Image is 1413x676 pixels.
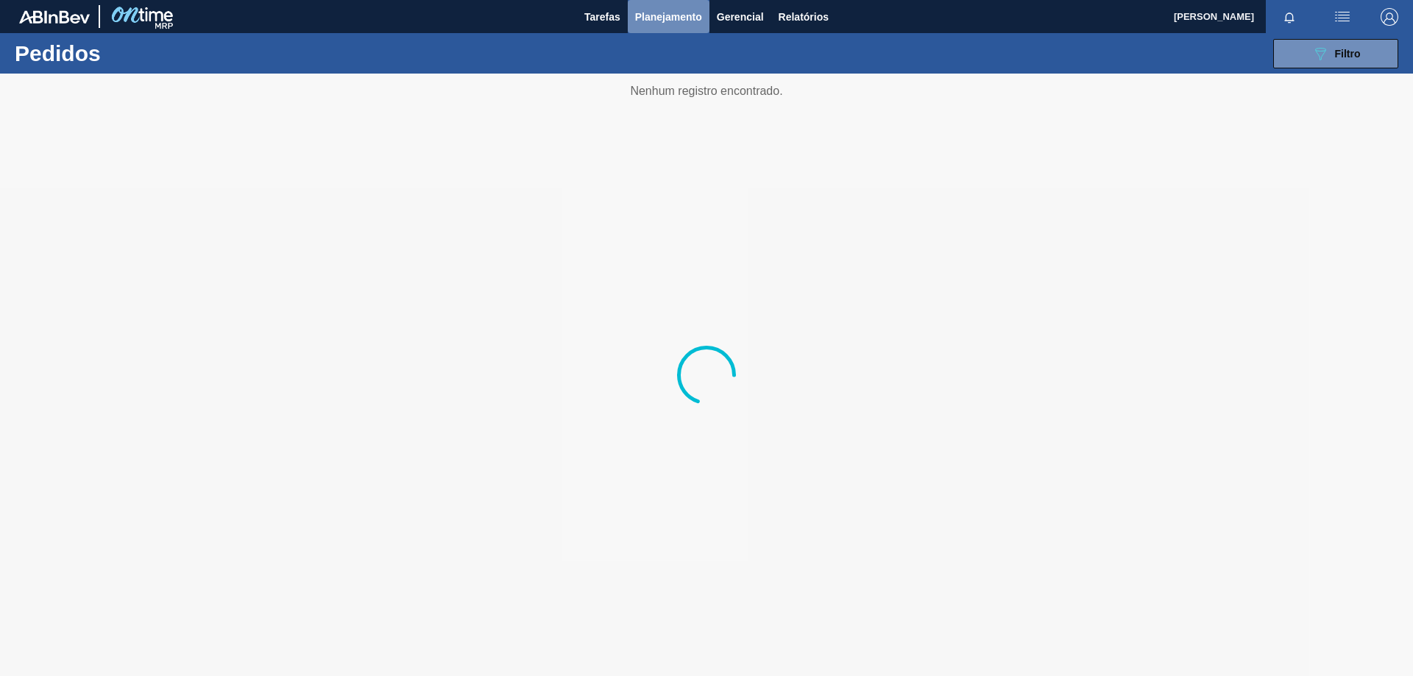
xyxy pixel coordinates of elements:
span: Filtro [1335,48,1361,60]
span: Relatórios [779,8,829,26]
img: Logout [1381,8,1398,26]
img: userActions [1334,8,1351,26]
button: Notificações [1266,7,1313,27]
button: Filtro [1273,39,1398,68]
span: Planejamento [635,8,702,26]
span: Tarefas [584,8,620,26]
span: Gerencial [717,8,764,26]
img: TNhmsLtSVTkK8tSr43FrP2fwEKptu5GPRR3wAAAABJRU5ErkJggg== [19,10,90,24]
h1: Pedidos [15,45,235,62]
